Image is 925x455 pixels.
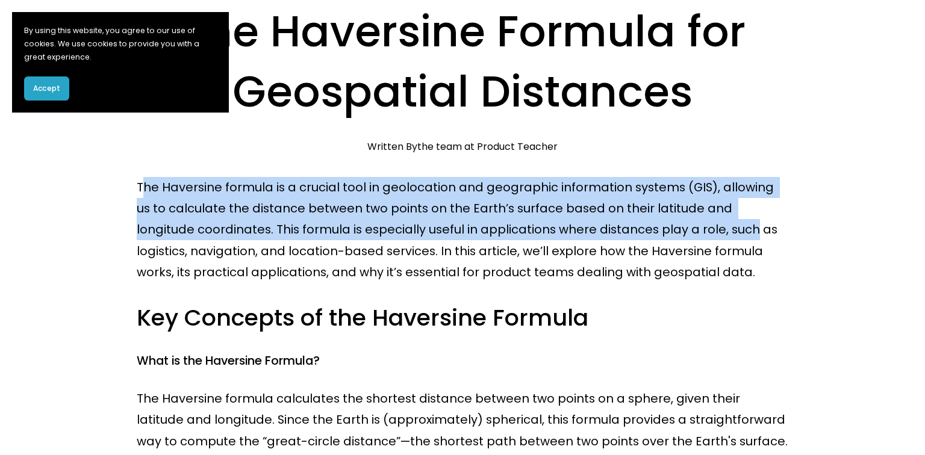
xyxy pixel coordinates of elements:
[137,177,789,283] p: The Haversine formula is a crucial tool in geolocation and geographic information systems (GIS), ...
[137,303,789,333] h3: Key Concepts of the Haversine Formula
[12,12,229,113] section: Cookie banner
[137,353,789,369] h4: What is the Haversine Formula?
[137,2,789,122] h1: The Haversine Formula for Geospatial Distances
[33,83,60,94] span: Accept
[24,76,69,101] button: Accept
[24,24,217,64] p: By using this website, you agree to our use of cookies. We use cookies to provide you with a grea...
[367,141,558,152] div: Written By
[417,140,558,153] a: the team at Product Teacher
